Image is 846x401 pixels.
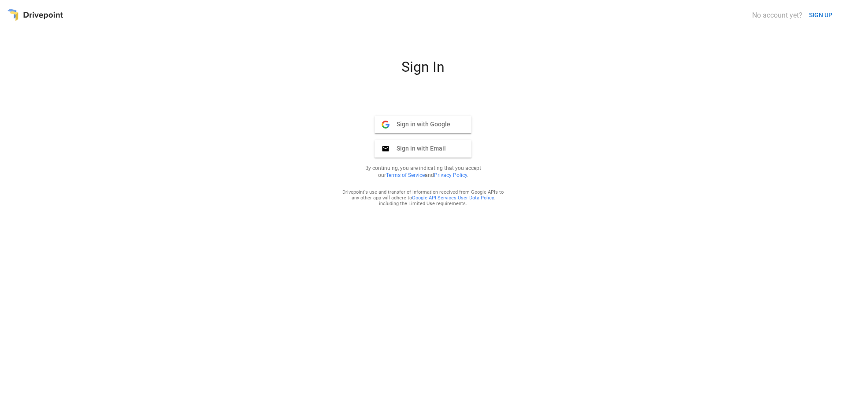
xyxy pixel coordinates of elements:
[390,120,450,128] span: Sign in with Google
[752,11,802,19] div: No account yet?
[412,195,493,201] a: Google API Services User Data Policy
[375,116,471,133] button: Sign in with Google
[390,144,446,152] span: Sign in with Email
[342,189,504,206] div: Drivepoint's use and transfer of information received from Google APIs to any other app will adhe...
[375,140,471,158] button: Sign in with Email
[317,59,529,82] div: Sign In
[434,172,467,178] a: Privacy Policy
[805,7,836,23] button: SIGN UP
[354,165,492,179] p: By continuing, you are indicating that you accept our and .
[386,172,425,178] a: Terms of Service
